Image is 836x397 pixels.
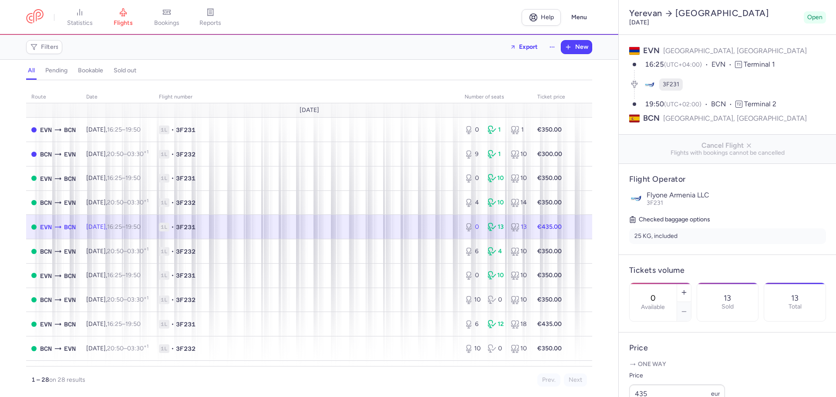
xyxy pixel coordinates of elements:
button: Menu [566,9,592,26]
span: BCN [40,295,52,305]
sup: +1 [144,198,148,204]
span: bookings [154,19,179,27]
span: EVN [643,46,660,55]
div: 0 [488,344,504,353]
time: 16:25 [107,223,122,231]
span: T2 [735,101,742,108]
time: [DATE] [629,19,649,26]
span: [DATE], [86,150,148,158]
time: 20:50 [107,296,124,303]
span: Terminal 1 [744,60,775,68]
h5: Checked baggage options [629,214,826,225]
span: EVN [64,149,76,159]
span: EVN [64,344,76,353]
span: 1L [159,344,169,353]
button: Next [564,373,587,387]
span: 1L [159,247,169,256]
span: 1L [159,320,169,329]
span: flights [114,19,133,27]
span: – [107,223,141,231]
time: 20:50 [107,345,124,352]
strong: €350.00 [537,271,562,279]
strong: €350.00 [537,296,562,303]
span: T1 [735,61,742,68]
span: • [171,126,174,134]
span: 3F232 [176,247,196,256]
p: 13 [724,294,731,302]
p: Flyone Armenia LLC [647,191,826,199]
time: 19:50 [125,271,141,279]
button: Filters [27,41,62,54]
div: 0 [465,271,481,280]
time: 19:50 [125,126,141,133]
span: EVN [64,247,76,256]
span: [DATE], [86,320,141,328]
h4: bookable [78,67,103,75]
span: 1L [159,223,169,231]
span: BCN [40,247,52,256]
th: Ticket price [532,91,570,104]
a: Help [522,9,561,26]
span: 3F231 [176,271,196,280]
button: New [561,41,592,54]
span: – [107,150,148,158]
span: 1L [159,126,169,134]
span: [DATE], [86,296,148,303]
span: – [107,248,148,255]
strong: 1 – 28 [31,376,49,383]
th: Flight number [154,91,459,104]
span: [GEOGRAPHIC_DATA], [GEOGRAPHIC_DATA] [663,47,807,55]
span: EVN [64,198,76,207]
span: BCN [40,149,52,159]
span: • [171,271,174,280]
time: 16:25 [107,271,122,279]
div: 0 [465,126,481,134]
a: reports [189,8,232,27]
span: BCN [711,99,735,109]
span: • [171,320,174,329]
div: 14 [511,198,527,207]
div: 1 [511,126,527,134]
span: (UTC+04:00) [664,61,702,68]
span: EVN [711,60,735,70]
a: CitizenPlane red outlined logo [26,9,44,25]
h4: pending [45,67,67,75]
h4: sold out [114,67,136,75]
span: 3F231 [663,80,679,89]
a: bookings [145,8,189,27]
th: route [26,91,81,104]
p: One way [629,360,826,369]
div: 10 [511,295,527,304]
div: 0 [465,223,481,231]
time: 16:25 [645,60,664,68]
span: 3F231 [176,320,196,329]
span: – [107,345,148,352]
sup: +1 [144,295,148,301]
span: 3F232 [176,344,196,353]
span: 1L [159,150,169,159]
span: EVN [40,222,52,232]
span: Flights with bookings cannot be cancelled [626,149,829,156]
span: 3F232 [176,198,196,207]
div: 10 [511,344,527,353]
button: Export [504,40,543,54]
h4: Tickets volume [629,265,826,275]
div: 10 [488,271,504,280]
a: flights [101,8,145,27]
div: 10 [511,247,527,256]
span: reports [199,19,221,27]
span: – [107,320,141,328]
strong: €435.00 [537,320,562,328]
label: Available [641,304,665,311]
time: 19:50 [125,174,141,182]
span: [GEOGRAPHIC_DATA], [GEOGRAPHIC_DATA] [663,113,807,124]
span: • [171,247,174,256]
div: 10 [511,271,527,280]
span: BCN [64,174,76,183]
span: Export [519,44,538,50]
time: 03:30 [127,296,148,303]
span: [DATE], [86,174,141,182]
span: • [171,223,174,231]
time: 16:25 [107,126,122,133]
li: 25 KG, included [629,228,826,244]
